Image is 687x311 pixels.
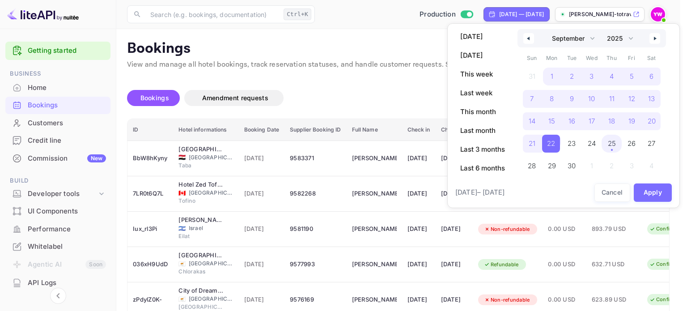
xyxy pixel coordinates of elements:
button: 17 [582,110,602,128]
span: 14 [529,113,535,129]
button: 14 [522,110,542,128]
span: Fri [622,51,642,65]
span: Wed [582,51,602,65]
button: 3 [582,65,602,83]
button: 28 [522,155,542,173]
button: Apply [634,183,672,202]
span: 26 [628,136,636,152]
span: Tue [562,51,582,65]
span: 20 [648,113,656,129]
span: 7 [530,91,534,107]
span: 9 [570,91,574,107]
span: 28 [528,158,536,174]
span: 15 [548,113,555,129]
button: 18 [602,110,622,128]
button: 4 [602,65,622,83]
span: 23 [568,136,576,152]
span: 6 [649,68,653,85]
button: 26 [622,132,642,150]
button: 6 [641,65,662,83]
button: 30 [562,155,582,173]
button: 22 [542,132,562,150]
button: 10 [582,88,602,106]
button: 25 [602,132,622,150]
span: 19 [628,113,635,129]
span: [DATE] – [DATE] [455,187,505,198]
span: 10 [588,91,595,107]
button: 16 [562,110,582,128]
button: 13 [641,88,662,106]
span: 8 [550,91,554,107]
span: 25 [608,136,616,152]
button: 11 [602,88,622,106]
button: Last 6 months [455,161,510,176]
button: 21 [522,132,542,150]
button: Last 3 months [455,142,510,157]
button: [DATE] [455,48,510,63]
span: 22 [547,136,555,152]
span: 13 [648,91,655,107]
button: [DATE] [455,29,510,44]
button: Last week [455,85,510,101]
button: 15 [542,110,562,128]
button: 8 [542,88,562,106]
span: 17 [589,113,595,129]
span: 27 [648,136,655,152]
span: 5 [630,68,634,85]
button: 19 [622,110,642,128]
button: 5 [622,65,642,83]
span: 21 [529,136,535,152]
span: 2 [570,68,574,85]
span: Thu [602,51,622,65]
button: 7 [522,88,542,106]
button: 23 [562,132,582,150]
button: 1 [542,65,562,83]
button: 20 [641,110,662,128]
span: Sat [641,51,662,65]
span: Mon [542,51,562,65]
button: 27 [641,132,662,150]
button: 24 [582,132,602,150]
span: Sun [522,51,542,65]
button: 12 [622,88,642,106]
span: 24 [588,136,596,152]
span: 12 [628,91,635,107]
button: This month [455,104,510,119]
span: 3 [589,68,594,85]
button: Cancel [594,183,630,202]
span: 18 [608,113,615,129]
button: This week [455,67,510,82]
button: 9 [562,88,582,106]
span: 30 [568,158,576,174]
span: 11 [609,91,615,107]
button: 2 [562,65,582,83]
span: 1 [551,68,553,85]
span: 29 [548,158,556,174]
span: 4 [610,68,614,85]
span: 16 [568,113,575,129]
button: 29 [542,155,562,173]
button: Last month [455,123,510,138]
